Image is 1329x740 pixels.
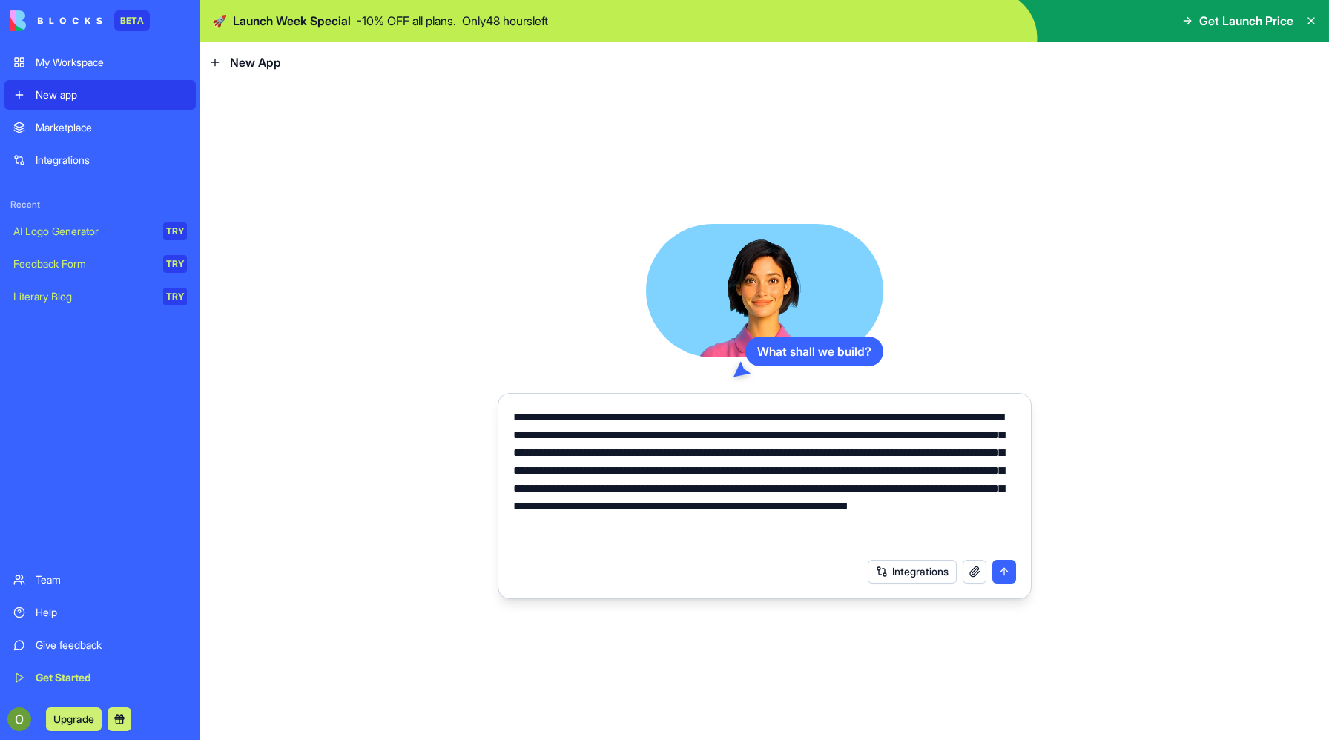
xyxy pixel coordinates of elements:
div: Marketplace [36,120,187,135]
a: Feedback FormTRY [4,249,196,279]
div: TRY [163,255,187,273]
div: TRY [163,288,187,305]
a: AI Logo GeneratorTRY [4,217,196,246]
a: Upgrade [46,711,102,726]
span: Launch Week Special [233,12,351,30]
button: Integrations [868,560,957,584]
div: New app [36,87,187,102]
span: 🚀 [212,12,227,30]
div: BETA [114,10,150,31]
p: - 10 % OFF all plans. [357,12,456,30]
div: Literary Blog [13,289,153,304]
div: Help [36,605,187,620]
p: Only 48 hours left [462,12,548,30]
a: Give feedback [4,630,196,660]
div: My Workspace [36,55,187,70]
a: Literary BlogTRY [4,282,196,311]
a: Team [4,565,196,595]
button: Upgrade [46,707,102,731]
a: New app [4,80,196,110]
div: TRY [163,222,187,240]
a: BETA [10,10,150,31]
a: Help [4,598,196,627]
div: Feedback Form [13,257,153,271]
a: Get Started [4,663,196,693]
span: Get Launch Price [1199,12,1293,30]
div: Get Started [36,670,187,685]
span: New App [230,53,281,71]
div: AI Logo Generator [13,224,153,239]
span: Recent [4,199,196,211]
img: logo [10,10,102,31]
div: What shall we build? [745,337,883,366]
div: Give feedback [36,638,187,653]
a: Marketplace [4,113,196,142]
div: Team [36,572,187,587]
a: Integrations [4,145,196,175]
a: My Workspace [4,47,196,77]
img: ACg8ocIOZwG6cUHlo0l7GFMbjQgJ1nr35tNYLt053WDnB2tBc1t4GA=s96-c [7,707,31,731]
div: Integrations [36,153,187,168]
